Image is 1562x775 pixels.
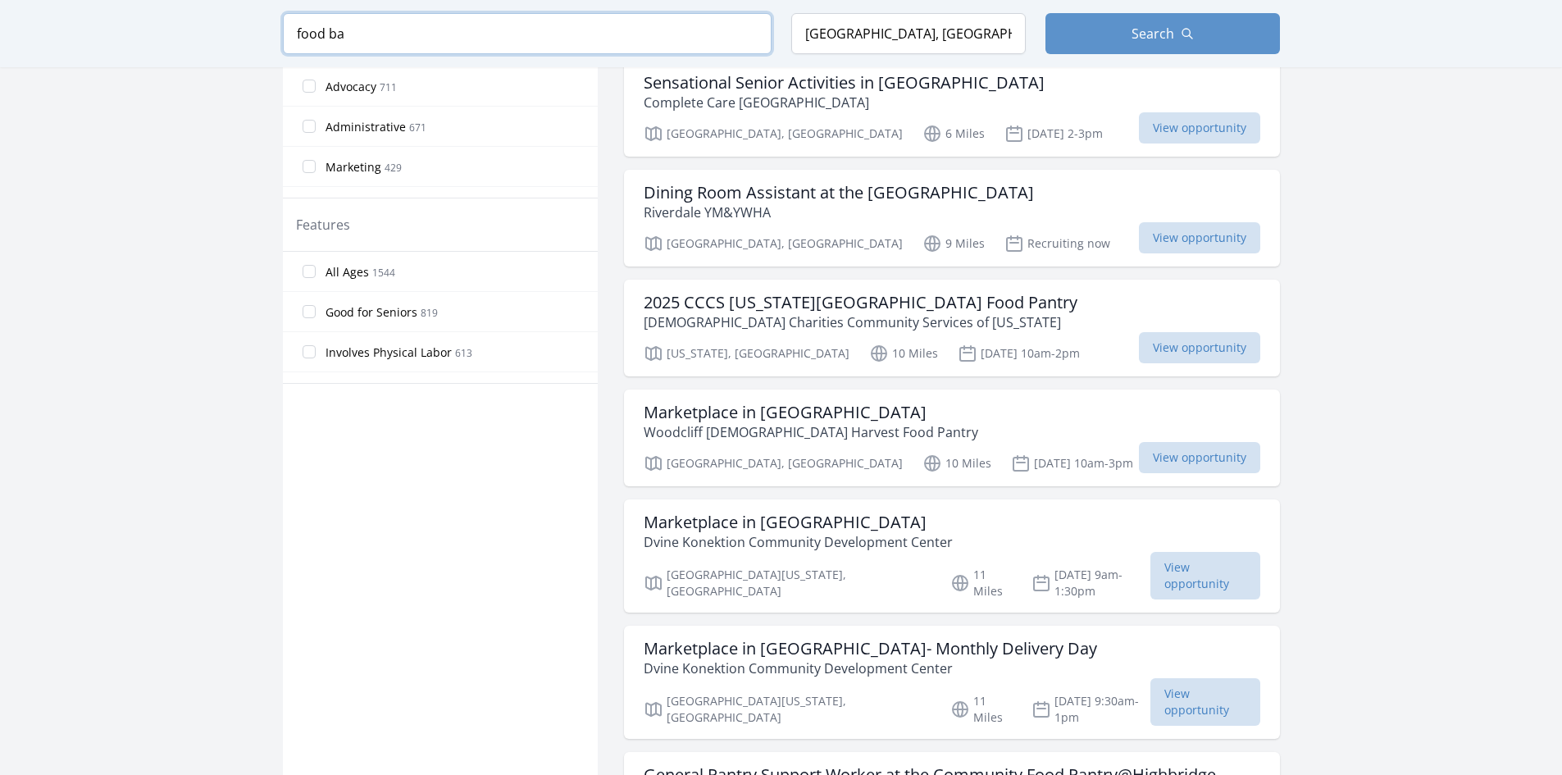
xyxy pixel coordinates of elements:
[644,234,903,253] p: [GEOGRAPHIC_DATA], [GEOGRAPHIC_DATA]
[644,403,978,422] h3: Marketplace in [GEOGRAPHIC_DATA]
[1045,13,1280,54] button: Search
[303,120,316,133] input: Administrative 671
[1004,234,1110,253] p: Recruiting now
[624,170,1280,267] a: Dining Room Assistant at the [GEOGRAPHIC_DATA] Riverdale YM&YWHA [GEOGRAPHIC_DATA], [GEOGRAPHIC_D...
[283,13,772,54] input: Keyword
[644,532,953,552] p: Dvine Konektion Community Development Center
[326,159,381,176] span: Marketing
[1132,24,1174,43] span: Search
[1011,454,1133,473] p: [DATE] 10am-3pm
[922,234,985,253] p: 9 Miles
[326,304,417,321] span: Good for Seniors
[950,567,1012,599] p: 11 Miles
[922,124,985,144] p: 6 Miles
[380,80,397,94] span: 711
[950,693,1012,726] p: 11 Miles
[644,659,1097,678] p: Dvine Konektion Community Development Center
[644,639,1097,659] h3: Marketplace in [GEOGRAPHIC_DATA]- Monthly Delivery Day
[326,79,376,95] span: Advocacy
[644,124,903,144] p: [GEOGRAPHIC_DATA], [GEOGRAPHIC_DATA]
[326,119,406,135] span: Administrative
[296,215,350,235] legend: Features
[644,422,978,442] p: Woodcliff [DEMOGRAPHIC_DATA] Harvest Food Pantry
[624,499,1280,613] a: Marketplace in [GEOGRAPHIC_DATA] Dvine Konektion Community Development Center [GEOGRAPHIC_DATA][U...
[644,93,1045,112] p: Complete Care [GEOGRAPHIC_DATA]
[624,60,1280,157] a: Sensational Senior Activities in [GEOGRAPHIC_DATA] Complete Care [GEOGRAPHIC_DATA] [GEOGRAPHIC_DA...
[1139,112,1260,144] span: View opportunity
[303,160,316,173] input: Marketing 429
[869,344,938,363] p: 10 Miles
[326,344,452,361] span: Involves Physical Labor
[958,344,1080,363] p: [DATE] 10am-2pm
[303,265,316,278] input: All Ages 1544
[1139,222,1260,253] span: View opportunity
[1004,124,1103,144] p: [DATE] 2-3pm
[303,345,316,358] input: Involves Physical Labor 613
[644,183,1034,203] h3: Dining Room Assistant at the [GEOGRAPHIC_DATA]
[624,626,1280,739] a: Marketplace in [GEOGRAPHIC_DATA]- Monthly Delivery Day Dvine Konektion Community Development Cent...
[644,73,1045,93] h3: Sensational Senior Activities in [GEOGRAPHIC_DATA]
[326,264,369,280] span: All Ages
[385,161,402,175] span: 429
[644,693,931,726] p: [GEOGRAPHIC_DATA][US_STATE], [GEOGRAPHIC_DATA]
[644,312,1077,332] p: [DEMOGRAPHIC_DATA] Charities Community Services of [US_STATE]
[1139,332,1260,363] span: View opportunity
[1150,552,1260,599] span: View opportunity
[644,344,849,363] p: [US_STATE], [GEOGRAPHIC_DATA]
[303,305,316,318] input: Good for Seniors 819
[624,390,1280,486] a: Marketplace in [GEOGRAPHIC_DATA] Woodcliff [DEMOGRAPHIC_DATA] Harvest Food Pantry [GEOGRAPHIC_DAT...
[1150,678,1260,726] span: View opportunity
[644,513,953,532] h3: Marketplace in [GEOGRAPHIC_DATA]
[409,121,426,134] span: 671
[372,266,395,280] span: 1544
[644,454,903,473] p: [GEOGRAPHIC_DATA], [GEOGRAPHIC_DATA]
[922,454,991,473] p: 10 Miles
[791,13,1026,54] input: Location
[1139,442,1260,473] span: View opportunity
[644,203,1034,222] p: Riverdale YM&YWHA
[1031,693,1150,726] p: [DATE] 9:30am-1pm
[455,346,472,360] span: 613
[644,293,1077,312] h3: 2025 CCCS [US_STATE][GEOGRAPHIC_DATA] Food Pantry
[421,306,438,320] span: 819
[644,567,931,599] p: [GEOGRAPHIC_DATA][US_STATE], [GEOGRAPHIC_DATA]
[1031,567,1150,599] p: [DATE] 9am-1:30pm
[303,80,316,93] input: Advocacy 711
[624,280,1280,376] a: 2025 CCCS [US_STATE][GEOGRAPHIC_DATA] Food Pantry [DEMOGRAPHIC_DATA] Charities Community Services...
